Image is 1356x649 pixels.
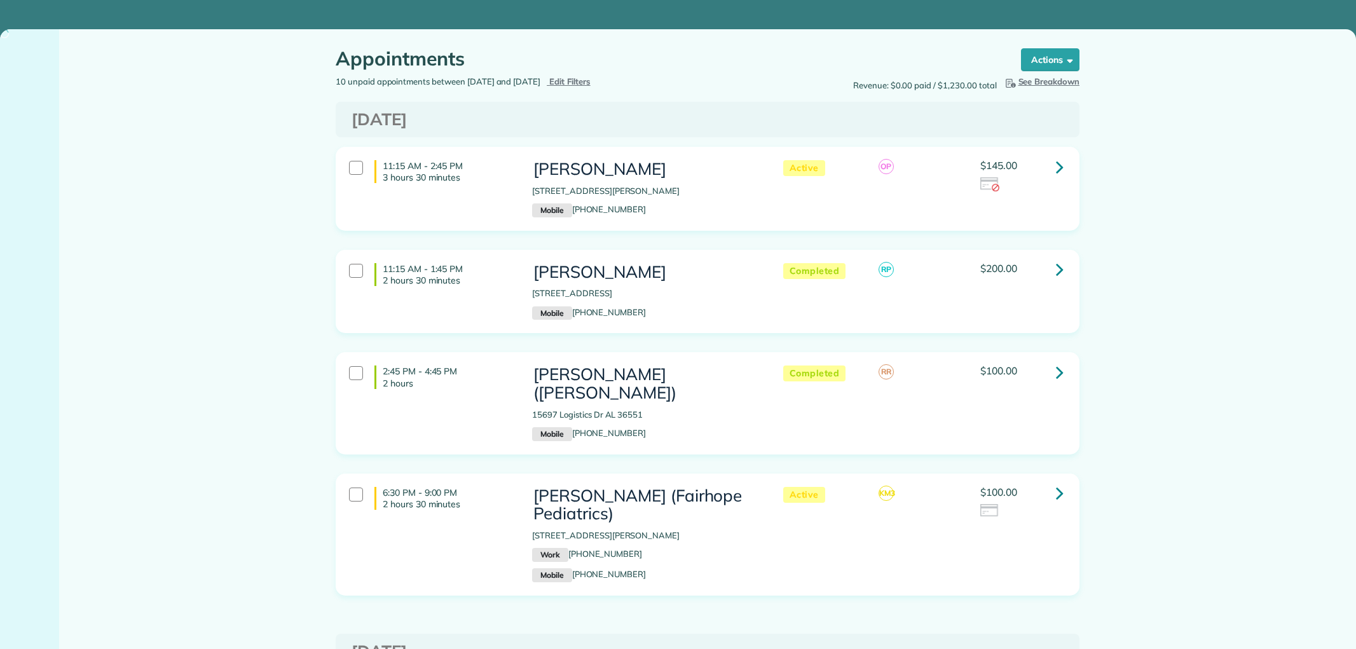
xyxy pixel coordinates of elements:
[549,76,591,86] span: Edit Filters
[532,160,757,179] h3: [PERSON_NAME]
[879,262,894,277] span: RP
[532,529,757,542] p: [STREET_ADDRESS][PERSON_NAME]
[879,364,894,379] span: RR
[374,487,513,510] h4: 6:30 PM - 9:00 PM
[879,159,894,174] span: OP
[532,185,757,198] p: [STREET_ADDRESS][PERSON_NAME]
[326,76,708,88] div: 10 unpaid appointments between [DATE] and [DATE]
[336,48,997,69] h1: Appointments
[532,204,646,214] a: Mobile[PHONE_NUMBER]
[383,172,513,183] p: 3 hours 30 minutes
[980,486,1017,498] span: $100.00
[1021,48,1079,71] button: Actions
[532,548,568,562] small: Work
[532,487,757,523] h3: [PERSON_NAME] (Fairhope Pediatrics)
[853,79,997,92] span: Revenue: $0.00 paid / $1,230.00 total
[532,569,646,579] a: Mobile[PHONE_NUMBER]
[783,263,846,279] span: Completed
[383,378,513,389] p: 2 hours
[532,287,757,300] p: [STREET_ADDRESS]
[783,160,825,176] span: Active
[352,111,1064,129] h3: [DATE]
[374,365,513,388] h4: 2:45 PM - 4:45 PM
[532,428,646,438] a: Mobile[PHONE_NUMBER]
[532,365,757,402] h3: [PERSON_NAME] ([PERSON_NAME])
[879,486,894,501] span: KM3
[532,307,646,317] a: Mobile[PHONE_NUMBER]
[374,160,513,183] h4: 11:15 AM - 2:45 PM
[532,409,757,421] p: 15697 Logistics Dr AL 36551
[532,549,642,559] a: Work[PHONE_NUMBER]
[980,504,999,518] img: icon_credit_card_neutral-3d9a980bd25ce6dbb0f2033d7200983694762465c175678fcbc2d8f4bc43548e.png
[383,275,513,286] p: 2 hours 30 minutes
[532,263,757,282] h3: [PERSON_NAME]
[980,159,1017,172] span: $145.00
[980,177,999,191] img: icon_credit_card_error-4c43363d12166ffd3a7ed517d2e3e300ab40f6843729176f40abd5d596a59f93.png
[532,427,572,441] small: Mobile
[532,568,572,582] small: Mobile
[980,364,1017,377] span: $100.00
[783,487,825,503] span: Active
[532,203,572,217] small: Mobile
[980,262,1017,275] span: $200.00
[1003,76,1080,88] button: See Breakdown
[783,365,846,381] span: Completed
[374,263,513,286] h4: 11:15 AM - 1:45 PM
[547,76,591,86] a: Edit Filters
[532,306,572,320] small: Mobile
[383,498,513,510] p: 2 hours 30 minutes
